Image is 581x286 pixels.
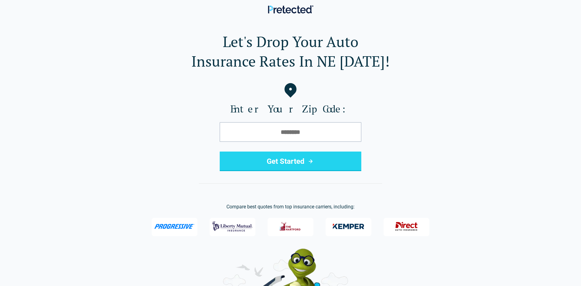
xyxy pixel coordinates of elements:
label: Enter Your Zip Code: [10,103,571,115]
button: Get Started [220,152,361,171]
h1: Let's Drop Your Auto Insurance Rates In NE [DATE]! [10,32,571,71]
img: Progressive [154,224,195,229]
p: Compare best quotes from top insurance carriers, including: [10,203,571,211]
img: Kemper [328,218,369,234]
img: Liberty Mutual [212,218,253,234]
img: Direct General [392,218,421,234]
img: The Hartford [276,218,305,234]
img: Pretected [268,5,313,13]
